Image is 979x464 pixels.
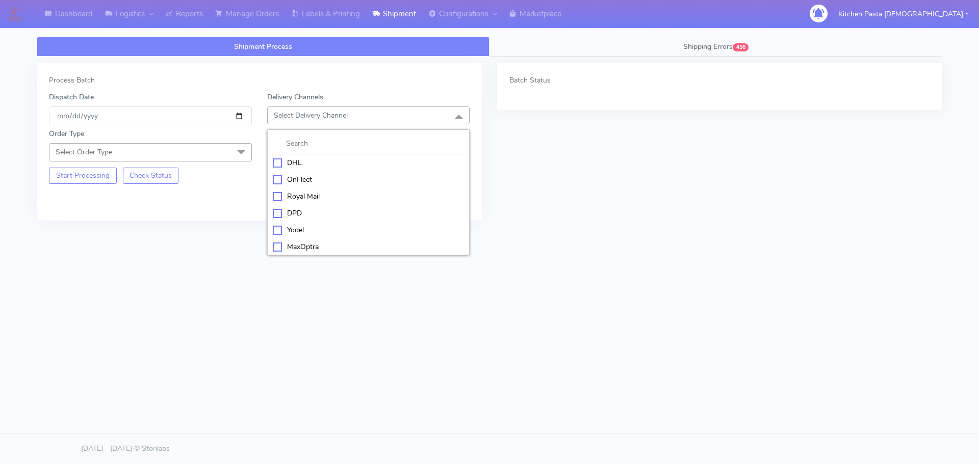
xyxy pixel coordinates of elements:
div: Process Batch [49,75,470,86]
div: Yodel [273,225,465,235]
ul: Tabs [37,37,942,57]
div: Batch Status [509,75,930,86]
input: multiselect-search [273,138,465,149]
label: Dispatch Date [49,92,94,102]
button: Start Processing [49,168,117,184]
label: Order Type [49,128,84,139]
span: Select Delivery Channel [274,111,348,120]
span: Shipping Errors [683,42,733,51]
div: DPD [273,208,465,219]
div: Royal Mail [273,191,465,202]
button: Kitchen Pasta [DEMOGRAPHIC_DATA] [831,4,976,24]
div: MaxOptra [273,241,465,252]
div: DHL [273,157,465,168]
label: Delivery Channels [267,92,323,102]
button: Check Status [123,168,179,184]
span: Select Order Type [56,147,112,157]
span: 456 [733,43,749,51]
div: OnFleet [273,174,465,185]
span: Shipment Process [234,42,292,51]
